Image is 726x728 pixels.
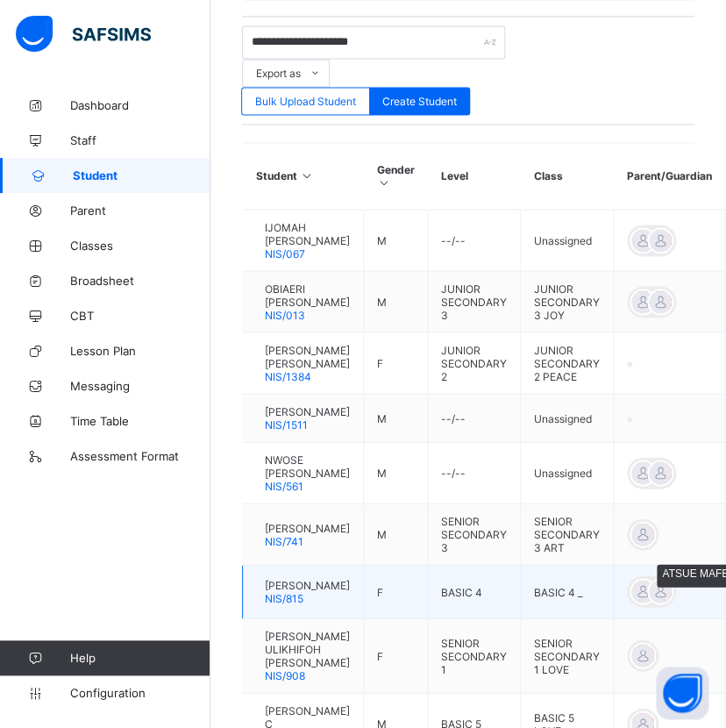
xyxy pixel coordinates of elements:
[428,618,521,693] td: SENIOR SECONDARY 1
[70,133,210,147] span: Staff
[70,379,210,393] span: Messaging
[243,143,364,210] th: Student
[521,442,614,503] td: Unassigned
[300,169,315,182] i: Sort in Ascending Order
[265,591,303,604] span: NIS/815
[614,143,725,210] th: Parent/Guardian
[70,98,210,112] span: Dashboard
[521,332,614,394] td: JUNIOR SECONDARY 2 PEACE
[364,394,428,442] td: M
[265,343,350,369] span: [PERSON_NAME] [PERSON_NAME]
[364,618,428,693] td: F
[364,210,428,271] td: M
[428,143,521,210] th: Level
[377,176,392,189] i: Sort in Ascending Order
[428,442,521,503] td: --/--
[265,453,350,479] span: NWOSE [PERSON_NAME]
[265,629,350,668] span: [PERSON_NAME] ULIKHIFOH [PERSON_NAME]
[364,271,428,332] td: M
[265,479,303,492] span: NIS/561
[265,578,350,591] span: [PERSON_NAME]
[265,246,305,260] span: NIS/067
[70,651,210,665] span: Help
[364,332,428,394] td: F
[364,565,428,618] td: F
[70,309,210,323] span: CBT
[521,618,614,693] td: SENIOR SECONDARY 1 LOVE
[428,394,521,442] td: --/--
[382,95,457,108] span: Create Student
[70,344,210,358] span: Lesson Plan
[521,503,614,565] td: SENIOR SECONDARY 3 ART
[521,143,614,210] th: Class
[428,271,521,332] td: JUNIOR SECONDARY 3
[428,503,521,565] td: SENIOR SECONDARY 3
[70,686,210,700] span: Configuration
[265,534,303,547] span: NIS/741
[364,442,428,503] td: M
[364,143,428,210] th: Gender
[428,565,521,618] td: BASIC 4
[16,16,151,53] img: safsims
[70,274,210,288] span: Broadsheet
[265,220,350,246] span: IJOMAH [PERSON_NAME]
[521,210,614,271] td: Unassigned
[73,168,210,182] span: Student
[265,308,305,321] span: NIS/013
[428,210,521,271] td: --/--
[256,67,301,80] span: Export as
[521,271,614,332] td: JUNIOR SECONDARY 3 JOY
[265,521,350,534] span: [PERSON_NAME]
[255,95,356,108] span: Bulk Upload Student
[656,667,708,719] button: Open asap
[70,203,210,218] span: Parent
[265,668,305,682] span: NIS/908
[70,239,210,253] span: Classes
[521,394,614,442] td: Unassigned
[70,449,210,463] span: Assessment Format
[265,404,350,418] span: [PERSON_NAME]
[428,332,521,394] td: JUNIOR SECONDARY 2
[265,282,350,308] span: OBIAERI [PERSON_NAME]
[265,418,308,431] span: NIS/1511
[521,565,614,618] td: BASIC 4 _
[70,414,210,428] span: Time Table
[265,369,311,382] span: NIS/1384
[364,503,428,565] td: M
